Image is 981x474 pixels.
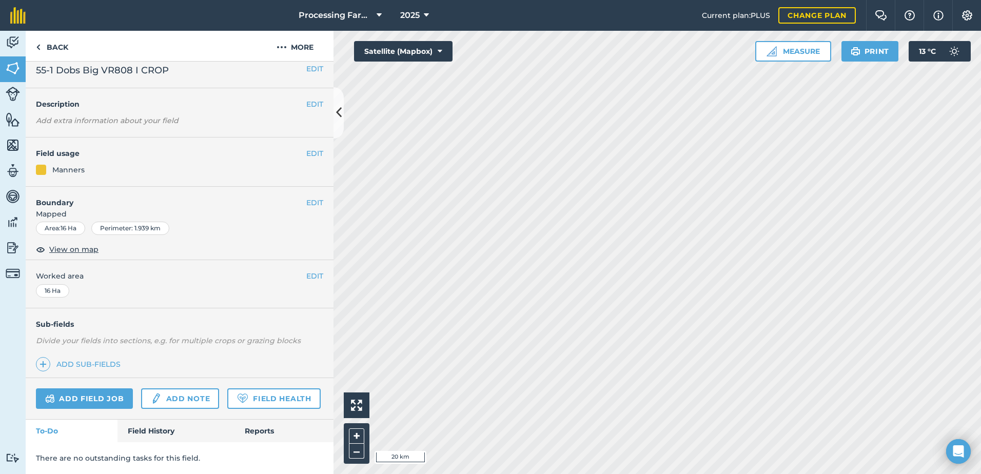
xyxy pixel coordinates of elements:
[234,420,333,442] a: Reports
[26,187,306,208] h4: Boundary
[306,270,323,282] button: EDIT
[354,41,453,62] button: Satellite (Mapbox)
[6,137,20,153] img: svg+xml;base64,PHN2ZyB4bWxucz0iaHR0cDovL3d3dy53My5vcmcvMjAwMC9zdmciIHdpZHRoPSI1NiIgaGVpZ2h0PSI2MC...
[400,9,420,22] span: 2025
[227,388,320,409] a: Field Health
[306,148,323,159] button: EDIT
[40,358,47,370] img: svg+xml;base64,PHN2ZyB4bWxucz0iaHR0cDovL3d3dy53My5vcmcvMjAwMC9zdmciIHdpZHRoPSIxNCIgaGVpZ2h0PSIyNC...
[10,7,26,24] img: fieldmargin Logo
[257,31,333,61] button: More
[349,428,364,444] button: +
[36,243,99,255] button: View on map
[6,240,20,255] img: svg+xml;base64,PD94bWwgdmVyc2lvbj0iMS4wIiBlbmNvZGluZz0idXRmLTgiPz4KPCEtLSBHZW5lcmF0b3I6IEFkb2JlIE...
[117,420,234,442] a: Field History
[909,41,971,62] button: 13 °C
[841,41,899,62] button: Print
[36,270,323,282] span: Worked area
[36,243,45,255] img: svg+xml;base64,PHN2ZyB4bWxucz0iaHR0cDovL3d3dy53My5vcmcvMjAwMC9zdmciIHdpZHRoPSIxOCIgaGVpZ2h0PSIyNC...
[306,197,323,208] button: EDIT
[277,41,287,53] img: svg+xml;base64,PHN2ZyB4bWxucz0iaHR0cDovL3d3dy53My5vcmcvMjAwMC9zdmciIHdpZHRoPSIyMCIgaGVpZ2h0PSIyNC...
[49,244,99,255] span: View on map
[6,35,20,50] img: svg+xml;base64,PD94bWwgdmVyc2lvbj0iMS4wIiBlbmNvZGluZz0idXRmLTgiPz4KPCEtLSBHZW5lcmF0b3I6IEFkb2JlIE...
[349,444,364,459] button: –
[36,357,125,371] a: Add sub-fields
[36,148,306,159] h4: Field usage
[904,10,916,21] img: A question mark icon
[36,41,41,53] img: svg+xml;base64,PHN2ZyB4bWxucz0iaHR0cDovL3d3dy53My5vcmcvMjAwMC9zdmciIHdpZHRoPSI5IiBoZWlnaHQ9IjI0Ii...
[755,41,831,62] button: Measure
[150,392,162,405] img: svg+xml;base64,PD94bWwgdmVyc2lvbj0iMS4wIiBlbmNvZGluZz0idXRmLTgiPz4KPCEtLSBHZW5lcmF0b3I6IEFkb2JlIE...
[26,319,333,330] h4: Sub-fields
[36,336,301,345] em: Divide your fields into sections, e.g. for multiple crops or grazing blocks
[36,388,133,409] a: Add field job
[778,7,856,24] a: Change plan
[6,189,20,204] img: svg+xml;base64,PD94bWwgdmVyc2lvbj0iMS4wIiBlbmNvZGluZz0idXRmLTgiPz4KPCEtLSBHZW5lcmF0b3I6IEFkb2JlIE...
[944,41,965,62] img: svg+xml;base64,PD94bWwgdmVyc2lvbj0iMS4wIiBlbmNvZGluZz0idXRmLTgiPz4KPCEtLSBHZW5lcmF0b3I6IEFkb2JlIE...
[351,400,362,411] img: Four arrows, one pointing top left, one top right, one bottom right and the last bottom left
[6,266,20,281] img: svg+xml;base64,PD94bWwgdmVyc2lvbj0iMS4wIiBlbmNvZGluZz0idXRmLTgiPz4KPCEtLSBHZW5lcmF0b3I6IEFkb2JlIE...
[946,439,971,464] div: Open Intercom Messenger
[851,45,860,57] img: svg+xml;base64,PHN2ZyB4bWxucz0iaHR0cDovL3d3dy53My5vcmcvMjAwMC9zdmciIHdpZHRoPSIxOSIgaGVpZ2h0PSIyNC...
[36,222,85,235] div: Area : 16 Ha
[919,41,936,62] span: 13 ° C
[45,392,55,405] img: svg+xml;base64,PD94bWwgdmVyc2lvbj0iMS4wIiBlbmNvZGluZz0idXRmLTgiPz4KPCEtLSBHZW5lcmF0b3I6IEFkb2JlIE...
[306,63,323,74] button: EDIT
[961,10,973,21] img: A cog icon
[933,9,944,22] img: svg+xml;base64,PHN2ZyB4bWxucz0iaHR0cDovL3d3dy53My5vcmcvMjAwMC9zdmciIHdpZHRoPSIxNyIgaGVpZ2h0PSIxNy...
[702,10,770,21] span: Current plan : PLUS
[36,116,179,125] em: Add extra information about your field
[141,388,219,409] a: Add note
[6,112,20,127] img: svg+xml;base64,PHN2ZyB4bWxucz0iaHR0cDovL3d3dy53My5vcmcvMjAwMC9zdmciIHdpZHRoPSI1NiIgaGVpZ2h0PSI2MC...
[36,452,323,464] p: There are no outstanding tasks for this field.
[6,163,20,179] img: svg+xml;base64,PD94bWwgdmVyc2lvbj0iMS4wIiBlbmNvZGluZz0idXRmLTgiPz4KPCEtLSBHZW5lcmF0b3I6IEFkb2JlIE...
[6,61,20,76] img: svg+xml;base64,PHN2ZyB4bWxucz0iaHR0cDovL3d3dy53My5vcmcvMjAwMC9zdmciIHdpZHRoPSI1NiIgaGVpZ2h0PSI2MC...
[299,9,372,22] span: Processing Farms
[306,98,323,110] button: EDIT
[26,31,79,61] a: Back
[26,208,333,220] span: Mapped
[91,222,169,235] div: Perimeter : 1.939 km
[6,214,20,230] img: svg+xml;base64,PD94bWwgdmVyc2lvbj0iMS4wIiBlbmNvZGluZz0idXRmLTgiPz4KPCEtLSBHZW5lcmF0b3I6IEFkb2JlIE...
[6,87,20,101] img: svg+xml;base64,PD94bWwgdmVyc2lvbj0iMS4wIiBlbmNvZGluZz0idXRmLTgiPz4KPCEtLSBHZW5lcmF0b3I6IEFkb2JlIE...
[767,46,777,56] img: Ruler icon
[52,164,85,175] div: Manners
[36,98,323,110] h4: Description
[36,284,69,298] div: 16 Ha
[36,63,169,77] span: 55-1 Dobs Big VR808 I CROP
[875,10,887,21] img: Two speech bubbles overlapping with the left bubble in the forefront
[26,420,117,442] a: To-Do
[6,453,20,463] img: svg+xml;base64,PD94bWwgdmVyc2lvbj0iMS4wIiBlbmNvZGluZz0idXRmLTgiPz4KPCEtLSBHZW5lcmF0b3I6IEFkb2JlIE...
